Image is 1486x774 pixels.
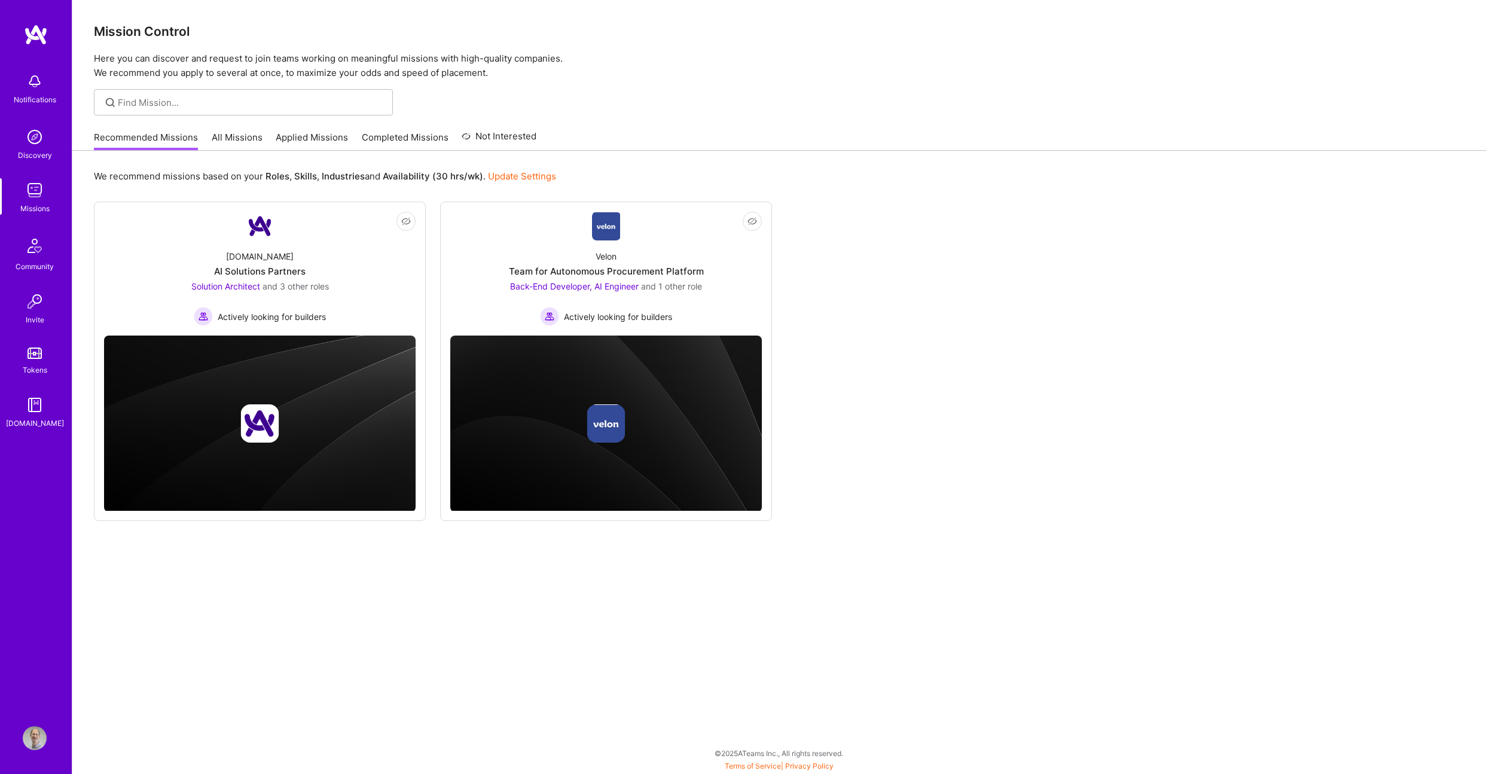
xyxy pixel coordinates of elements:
img: User Avatar [23,726,47,750]
b: Skills [294,170,317,182]
div: AI Solutions Partners [214,265,306,278]
img: Company Logo [592,212,620,240]
b: Industries [322,170,365,182]
div: Missions [20,202,50,215]
a: Recommended Missions [94,131,198,151]
div: Tokens [23,364,47,376]
a: Privacy Policy [785,761,834,770]
div: [DOMAIN_NAME] [6,417,64,429]
input: Find Mission... [118,96,384,109]
i: icon SearchGrey [103,96,117,109]
img: logo [24,24,48,45]
img: cover [104,336,416,512]
img: Invite [23,290,47,313]
i: icon EyeClosed [747,217,757,226]
a: Applied Missions [276,131,348,151]
span: Back-End Developer, AI Engineer [510,281,639,291]
div: Discovery [18,149,52,161]
i: icon EyeClosed [401,217,411,226]
span: and 1 other role [641,281,702,291]
a: Terms of Service [725,761,781,770]
img: discovery [23,125,47,149]
p: We recommend missions based on your , , and . [94,170,556,182]
div: Notifications [14,93,56,106]
img: Community [20,231,49,260]
a: All Missions [212,131,263,151]
img: guide book [23,393,47,417]
b: Roles [266,170,289,182]
img: Company Logo [246,212,274,240]
img: Actively looking for builders [194,307,213,326]
a: Update Settings [488,170,556,182]
span: Actively looking for builders [564,310,672,323]
div: [DOMAIN_NAME] [226,250,294,263]
span: Actively looking for builders [218,310,326,323]
img: tokens [28,348,42,359]
span: | [725,761,834,770]
img: teamwork [23,178,47,202]
img: Actively looking for builders [540,307,559,326]
img: Company logo [587,404,625,443]
b: Availability (30 hrs/wk) [383,170,483,182]
p: Here you can discover and request to join teams working on meaningful missions with high-quality ... [94,51,1464,80]
h3: Mission Control [94,24,1464,39]
div: Community [16,260,54,273]
div: © 2025 ATeams Inc., All rights reserved. [72,738,1486,768]
span: and 3 other roles [263,281,329,291]
div: Team for Autonomous Procurement Platform [509,265,704,278]
img: bell [23,69,47,93]
a: Not Interested [462,129,536,151]
img: Company logo [241,404,279,443]
span: Solution Architect [191,281,260,291]
div: Velon [596,250,617,263]
img: cover [450,336,762,512]
div: Invite [26,313,44,326]
a: Completed Missions [362,131,448,151]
